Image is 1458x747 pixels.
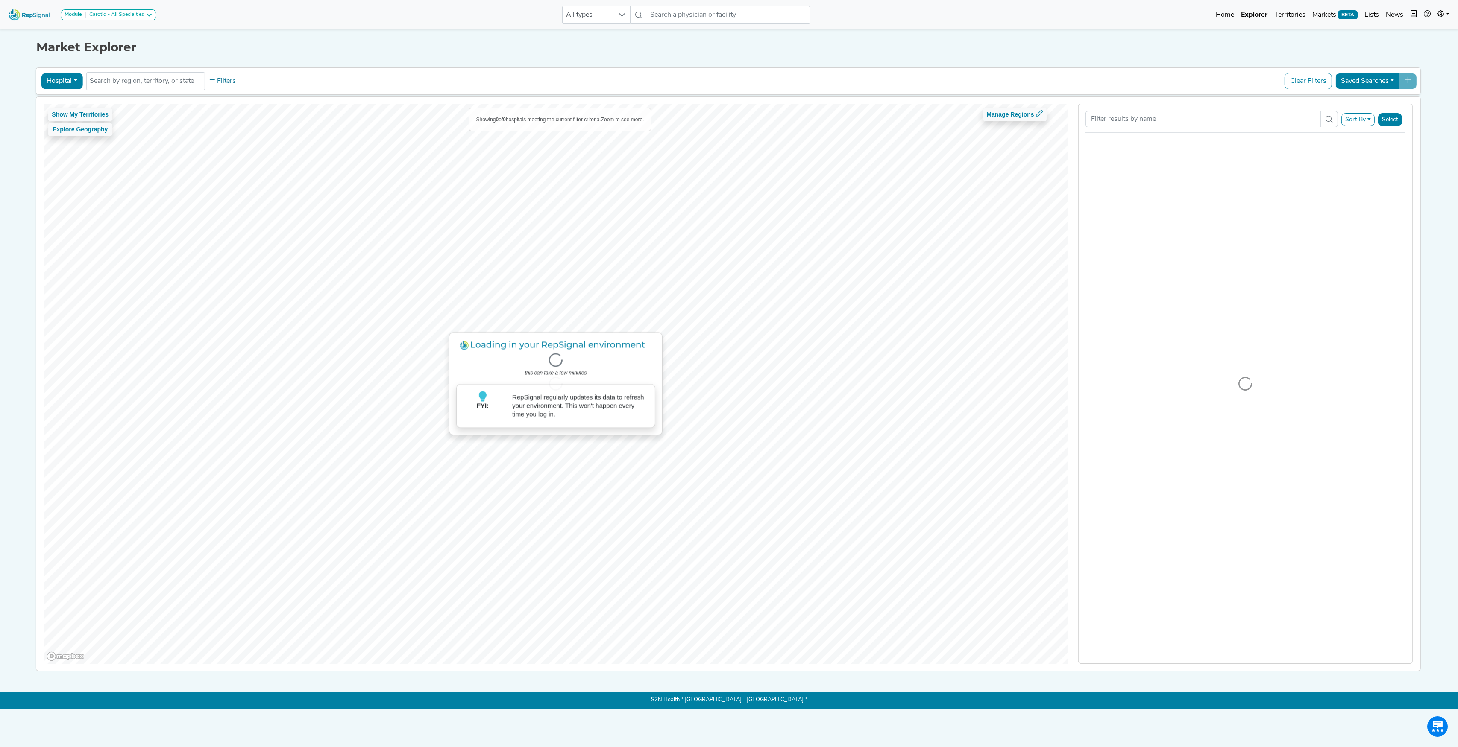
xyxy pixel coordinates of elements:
[464,401,502,420] p: FYI:
[90,76,201,86] input: Search by region, territory, or state
[476,117,601,123] span: Showing of hospitals meeting the current filter criteria.
[1285,73,1332,89] button: Clear Filters
[48,123,112,136] button: Explore Geography
[1238,6,1271,23] a: Explorer
[496,117,499,123] b: 0
[61,9,156,20] button: ModuleCarotid - All Specialties
[36,40,1421,55] h1: Market Explorer
[86,12,144,18] div: Carotid - All Specialties
[647,6,810,24] input: Search a physician or facility
[456,339,655,350] h3: Loading in your RepSignal environment
[1309,6,1361,23] a: MarketsBETA
[1361,6,1382,23] a: Lists
[1407,6,1420,23] button: Intel Book
[983,108,1046,121] button: Manage Regions
[601,117,644,123] span: Zoom to see more.
[46,651,84,661] a: Mapbox logo
[456,368,655,377] p: this can take a few minutes
[48,108,112,121] button: Show My Territories
[1335,73,1399,89] button: Saved Searches
[1382,6,1407,23] a: News
[478,391,488,401] img: lightbulb
[206,74,238,88] button: Filters
[1338,10,1358,19] span: BETA
[1271,6,1309,23] a: Territories
[41,73,82,89] button: Hospital
[452,692,1006,709] p: S2N Health * [GEOGRAPHIC_DATA] - [GEOGRAPHIC_DATA] *
[65,12,82,17] strong: Module
[563,6,614,23] span: All types
[503,117,506,123] b: 0
[1212,6,1238,23] a: Home
[512,393,648,419] p: RepSignal regularly updates its data to refresh your environment. This won't happen every time yo...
